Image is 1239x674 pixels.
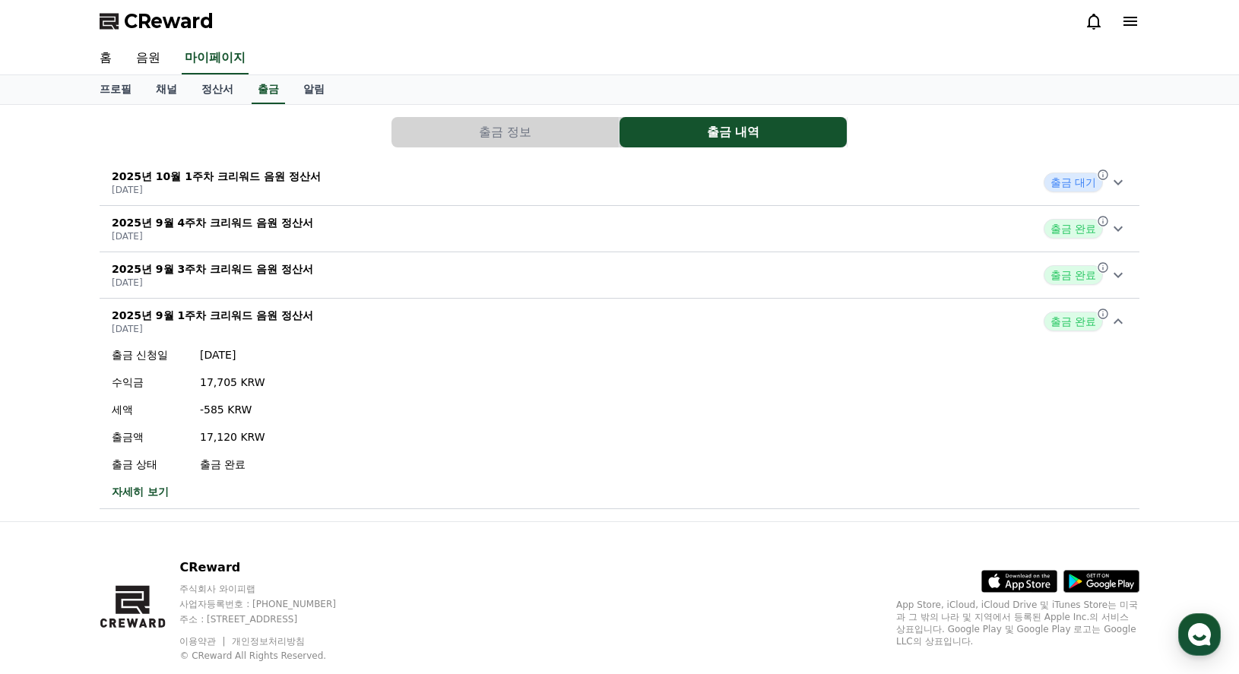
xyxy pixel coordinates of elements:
span: 출금 대기 [1044,172,1103,192]
button: 출금 정보 [391,117,619,147]
p: 출금 상태 [112,457,188,472]
a: 정산서 [189,75,246,104]
p: 수익금 [112,375,188,390]
a: 대화 [100,482,196,520]
p: 출금액 [112,429,188,445]
a: 출금 정보 [391,117,619,147]
a: 출금 내역 [619,117,848,147]
span: 설정 [235,505,253,517]
span: 출금 완료 [1044,265,1103,285]
button: 2025년 10월 1주차 크리워드 음원 정산서 [DATE] 출금 대기 [100,160,1139,206]
p: 주소 : [STREET_ADDRESS] [179,613,365,625]
p: 세액 [112,402,188,417]
button: 2025년 9월 3주차 크리워드 음원 정산서 [DATE] 출금 완료 [100,252,1139,299]
p: 17,120 KRW [200,429,265,445]
p: [DATE] [112,184,321,196]
span: CReward [124,9,214,33]
p: 2025년 9월 1주차 크리워드 음원 정산서 [112,308,313,323]
span: 출금 완료 [1044,312,1103,331]
p: 2025년 9월 3주차 크리워드 음원 정산서 [112,261,313,277]
p: App Store, iCloud, iCloud Drive 및 iTunes Store는 미국과 그 밖의 나라 및 지역에서 등록된 Apple Inc.의 서비스 상표입니다. Goo... [896,599,1139,647]
a: 이용약관 [179,636,227,647]
button: 2025년 9월 4주차 크리워드 음원 정산서 [DATE] 출금 완료 [100,206,1139,252]
a: CReward [100,9,214,33]
a: 알림 [291,75,337,104]
p: 출금 완료 [200,457,265,472]
p: -585 KRW [200,402,265,417]
p: [DATE] [112,277,313,289]
span: 홈 [48,505,57,517]
p: [DATE] [200,347,265,362]
a: 채널 [144,75,189,104]
a: 출금 [252,75,285,104]
button: 2025년 9월 1주차 크리워드 음원 정산서 [DATE] 출금 완료 출금 신청일 [DATE] 수익금 17,705 KRW 세액 -585 KRW 출금액 17,120 KRW 출금 ... [100,299,1139,509]
p: [DATE] [112,323,313,335]
p: 17,705 KRW [200,375,265,390]
a: 설정 [196,482,292,520]
p: 출금 신청일 [112,347,188,362]
a: 개인정보처리방침 [232,636,305,647]
p: 사업자등록번호 : [PHONE_NUMBER] [179,598,365,610]
a: 마이페이지 [182,43,249,74]
span: 대화 [139,505,157,517]
p: [DATE] [112,230,313,242]
a: 자세히 보기 [112,484,265,499]
a: 음원 [124,43,173,74]
button: 출금 내역 [619,117,847,147]
a: 홈 [87,43,124,74]
a: 프로필 [87,75,144,104]
p: 2025년 10월 1주차 크리워드 음원 정산서 [112,169,321,184]
p: 주식회사 와이피랩 [179,583,365,595]
p: CReward [179,559,365,577]
a: 홈 [5,482,100,520]
p: 2025년 9월 4주차 크리워드 음원 정산서 [112,215,313,230]
p: © CReward All Rights Reserved. [179,650,365,662]
span: 출금 완료 [1044,219,1103,239]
